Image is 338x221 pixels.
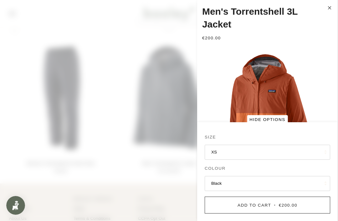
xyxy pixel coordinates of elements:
a: Men's Torrentshell 3L Jacket [202,6,298,29]
span: Colour [205,165,226,172]
iframe: Button to open loyalty program pop-up [6,196,25,215]
div: Patagonia Men's Torrentshell 3L Jacket Redtail Rust - Booley Galway [197,47,338,188]
button: Hide options [247,115,288,124]
button: Black [205,176,330,191]
button: XS [205,145,330,160]
span: Hide options [249,118,285,122]
span: €200.00 [279,203,297,208]
span: • [273,203,277,208]
span: €200.00 [202,36,221,40]
span: Size [205,134,216,140]
button: Add to Cart • €200.00 [205,197,330,213]
img: Patagonia Men&#39;s Torrentshell 3L Jacket Redtail Rust - Booley Galway [197,47,338,188]
span: Add to Cart [238,203,271,208]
